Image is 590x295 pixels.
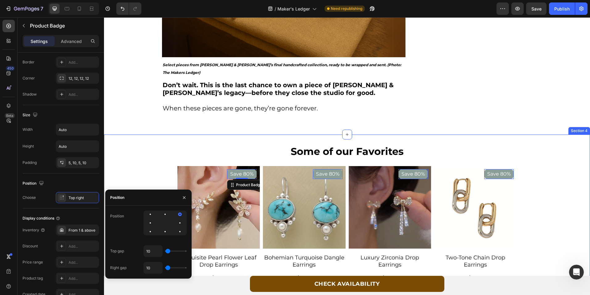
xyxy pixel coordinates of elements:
a: Bohemian Turquoise Dangle Earrings [159,236,242,252]
div: Add... [69,60,98,65]
button: 7 [2,2,46,15]
p: 7 [40,5,43,12]
div: 5, 10, 5, 10 [69,160,98,166]
div: Padding [23,160,37,165]
div: Discount [23,243,38,249]
div: $114.99 [277,257,298,265]
div: Add... [69,92,98,97]
div: $124.99 [107,257,128,265]
h2: 💡 Share your ideas [13,147,111,154]
span: Home [24,208,38,213]
p: Hi there, [12,44,111,54]
div: Add... [69,276,98,281]
div: Border [23,59,35,65]
div: Right gap [110,265,127,271]
div: Product tag [23,276,43,281]
pre: Save 80% [209,152,239,162]
iframe: Intercom live chat [569,265,584,280]
pre: Save 80% [294,152,324,162]
div: Display conditions [23,216,60,221]
pre: Save 80% [123,152,153,162]
div: Top right [69,195,98,201]
a: CHECK AVAILABILITY [146,259,340,275]
a: ❓Visit Help center [9,102,114,113]
pre: Save 80% [380,152,410,162]
div: Size [23,111,39,119]
div: Undo/Redo [116,2,141,15]
div: Section 4 [466,111,485,116]
a: Join community [9,125,114,136]
div: 12, 12, 12, 12 [69,76,98,81]
div: Position [110,195,124,200]
div: $24.99 [159,257,187,269]
div: Position [23,179,45,188]
div: Choose [23,195,36,200]
iframe: Design area [104,17,590,295]
input: Auto [56,124,99,135]
div: Close [106,10,117,21]
div: Add... [69,260,98,265]
div: Shadow [23,92,37,97]
p: Advanced [61,38,82,45]
a: Two-Tone Chain Drop Earrings [330,236,413,252]
button: Save [526,2,546,15]
div: $22.99 [245,257,272,269]
div: 450 [6,66,15,71]
button: Send Feedback [13,165,111,178]
button: Messages [62,193,123,218]
span: Need republishing [331,6,362,11]
div: Beta [5,113,15,118]
div: Join community [13,127,103,134]
div: ❓Visit Help center [13,105,103,111]
img: Profile image for Nathan [60,10,73,22]
div: Position [110,213,124,219]
p: How can we help? [12,54,111,65]
div: Product Badge [131,165,159,170]
div: From 1 & above [69,228,98,233]
span: Save [531,6,542,11]
span: Messages [82,208,103,213]
span: Maker's Ledger [277,6,310,12]
input: Auto [144,262,162,273]
input: Auto [144,246,162,257]
span: / [275,6,276,12]
div: Watch Youtube tutorials [13,116,103,122]
div: $124.99 [364,257,385,265]
p: CHECK AVAILABILITY [210,262,276,271]
div: We typically reply in under 30 minutes [13,84,103,91]
p: Settings [31,38,48,45]
div: $24.99 [330,257,359,269]
img: Profile image for Ken [72,10,85,22]
a: Watch Youtube tutorials [9,113,114,125]
div: Price range [23,259,43,265]
div: Inventory [23,227,45,233]
div: Send us a message [13,78,103,84]
div: Suggest features or report bugs here. [13,156,111,163]
div: $124.99 [192,257,214,265]
a: Two-Tone Chain Drop Earrings [330,149,413,232]
img: Profile image for Liam [84,10,96,22]
button: Publish [549,2,575,15]
a: Bohemian Turquoise Dangle Earrings [159,149,242,232]
div: Width [23,127,33,132]
div: $24.99 [73,257,102,269]
img: logo [12,13,48,20]
div: Top gap [110,248,124,254]
div: Height [23,143,34,149]
p: Product Badge [30,22,97,29]
a: Luxury Zirconia Drop Earrings [245,149,327,232]
div: Add... [69,244,98,249]
a: Luxury Zirconia Drop Earrings [245,236,327,252]
a: Exquisite Pearl Flower Leaf Drop Earrings [73,236,156,252]
div: Corner [23,75,35,81]
div: Publish [554,6,570,12]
